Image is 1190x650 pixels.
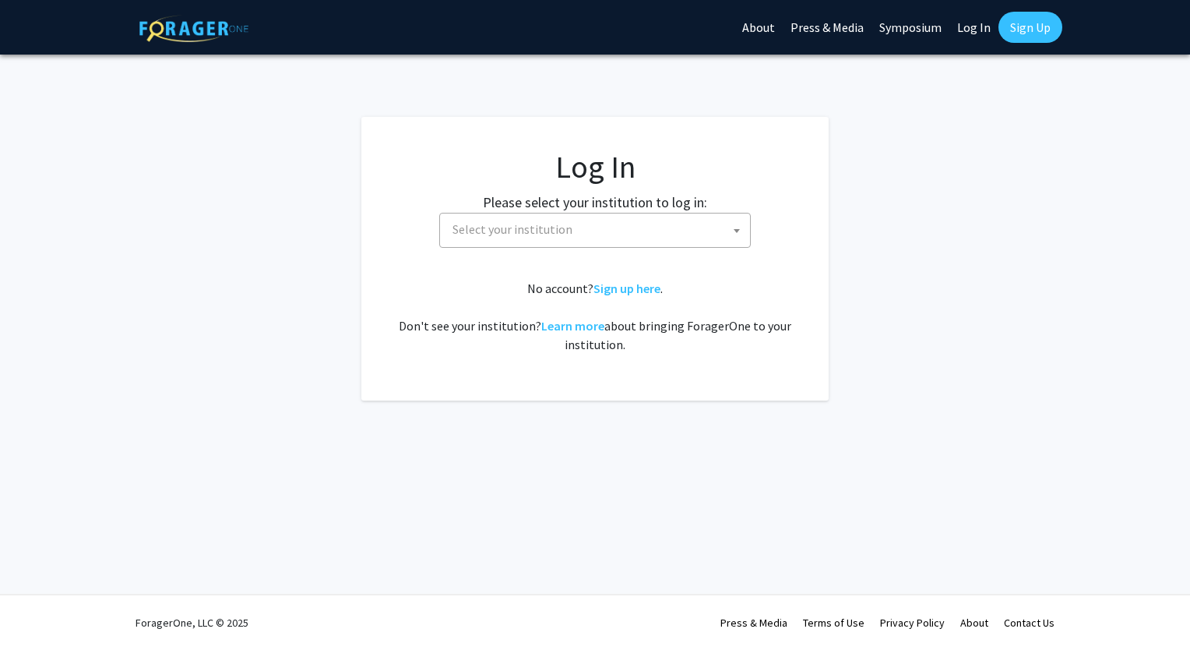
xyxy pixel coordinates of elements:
[1004,616,1054,630] a: Contact Us
[439,213,751,248] span: Select your institution
[483,192,707,213] label: Please select your institution to log in:
[998,12,1062,43] a: Sign Up
[593,281,660,296] a: Sign up here
[136,595,248,650] div: ForagerOne, LLC © 2025
[720,616,787,630] a: Press & Media
[960,616,988,630] a: About
[393,279,797,354] div: No account? . Don't see your institution? about bringing ForagerOne to your institution.
[880,616,945,630] a: Privacy Policy
[452,221,572,237] span: Select your institution
[803,616,864,630] a: Terms of Use
[446,214,750,246] span: Select your institution
[541,318,604,334] a: Learn more about bringing ForagerOne to your institution
[139,15,248,42] img: ForagerOne Logo
[393,148,797,185] h1: Log In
